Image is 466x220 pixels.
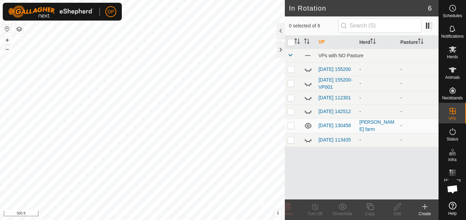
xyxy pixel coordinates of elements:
[3,25,11,33] button: Reset Map
[301,211,329,217] div: Turn Off
[329,211,356,217] div: Show/Hide
[443,14,462,18] span: Schedules
[448,117,456,121] span: VPs
[359,94,395,101] div: -
[398,118,439,133] td: -
[304,39,310,45] p-sorticon: Activate to sort
[442,96,463,100] span: Neckbands
[398,133,439,147] td: -
[445,75,460,80] span: Animals
[338,19,421,33] input: Search (S)
[15,25,23,33] button: Map Layers
[318,95,351,100] a: [DATE] 112301
[282,211,294,216] span: Delete
[356,211,384,217] div: Copy
[3,45,11,53] button: –
[384,211,411,217] div: Edit
[411,211,439,217] div: Create
[398,36,439,49] th: Pasture
[359,108,395,115] div: -
[149,211,170,217] a: Contact Us
[289,22,338,29] span: 0 selected of 6
[359,80,395,87] div: -
[439,199,466,218] a: Help
[448,158,456,162] span: Infra
[318,123,351,128] a: [DATE] 130458
[444,178,461,182] span: Heatmap
[398,91,439,105] td: -
[398,76,439,91] td: -
[446,137,458,141] span: Status
[398,105,439,118] td: -
[316,36,357,49] th: VP
[359,66,395,73] div: -
[370,39,376,45] p-sorticon: Activate to sort
[428,3,432,13] span: 6
[318,53,436,58] div: VPs with NO Pasture
[318,137,351,143] a: [DATE] 113435
[359,136,395,144] div: -
[318,109,351,114] a: [DATE] 142512
[277,210,279,216] span: i
[107,8,114,15] span: DP
[359,119,395,133] div: [PERSON_NAME] farm
[274,209,282,217] button: i
[448,211,457,216] span: Help
[115,211,141,217] a: Privacy Policy
[442,179,463,199] div: Open chat
[294,39,300,45] p-sorticon: Activate to sort
[318,77,352,90] a: [DATE] 155200-VP001
[318,66,351,72] a: [DATE] 155200
[8,5,94,18] img: Gallagher Logo
[289,4,428,12] h2: In Rotation
[447,55,458,59] span: Herds
[418,39,423,45] p-sorticon: Activate to sort
[398,62,439,76] td: -
[441,34,464,38] span: Notifications
[357,36,397,49] th: Herd
[3,36,11,44] button: +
